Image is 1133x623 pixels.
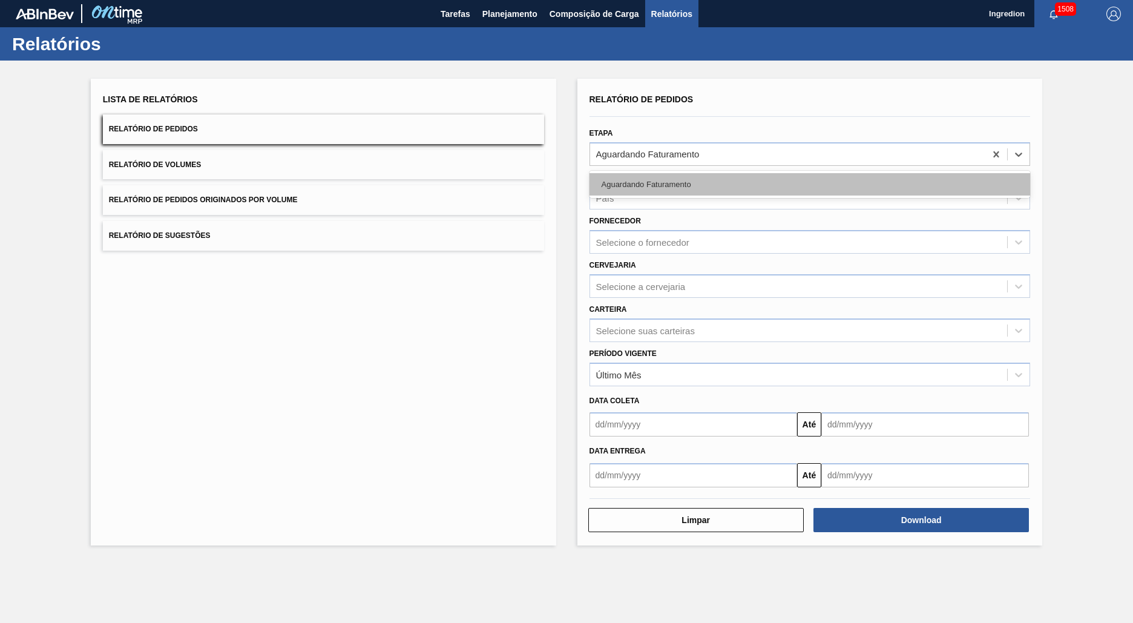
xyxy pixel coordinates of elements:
[596,193,614,203] div: País
[813,508,1029,532] button: Download
[109,196,298,204] span: Relatório de Pedidos Originados por Volume
[651,7,692,21] span: Relatórios
[550,7,639,21] span: Composição de Carga
[103,221,544,251] button: Relatório de Sugestões
[589,261,636,269] label: Cervejaria
[589,94,694,104] span: Relatório de Pedidos
[16,8,74,19] img: TNhmsLtSVTkK8tSr43FrP2fwEKptu5GPRR3wAAAABJRU5ErkJggg==
[588,508,804,532] button: Limpar
[109,231,211,240] span: Relatório de Sugestões
[103,94,198,104] span: Lista de Relatórios
[1106,7,1121,21] img: Logout
[589,305,627,314] label: Carteira
[797,412,821,437] button: Até
[589,129,613,137] label: Etapa
[482,7,537,21] span: Planejamento
[596,281,686,291] div: Selecione a cervejaria
[441,7,470,21] span: Tarefas
[821,412,1029,437] input: dd/mm/yyyy
[1055,2,1076,16] span: 1508
[596,369,642,380] div: Último Mês
[821,463,1029,487] input: dd/mm/yyyy
[797,463,821,487] button: Até
[589,412,797,437] input: dd/mm/yyyy
[589,173,1031,196] div: Aguardando Faturamento
[589,447,646,455] span: Data Entrega
[596,325,695,335] div: Selecione suas carteiras
[596,237,689,248] div: Selecione o fornecedor
[12,37,227,51] h1: Relatórios
[109,160,201,169] span: Relatório de Volumes
[589,397,640,405] span: Data coleta
[589,349,657,358] label: Período Vigente
[103,114,544,144] button: Relatório de Pedidos
[589,217,641,225] label: Fornecedor
[1034,5,1073,22] button: Notificações
[589,463,797,487] input: dd/mm/yyyy
[103,185,544,215] button: Relatório de Pedidos Originados por Volume
[109,125,198,133] span: Relatório de Pedidos
[103,150,544,180] button: Relatório de Volumes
